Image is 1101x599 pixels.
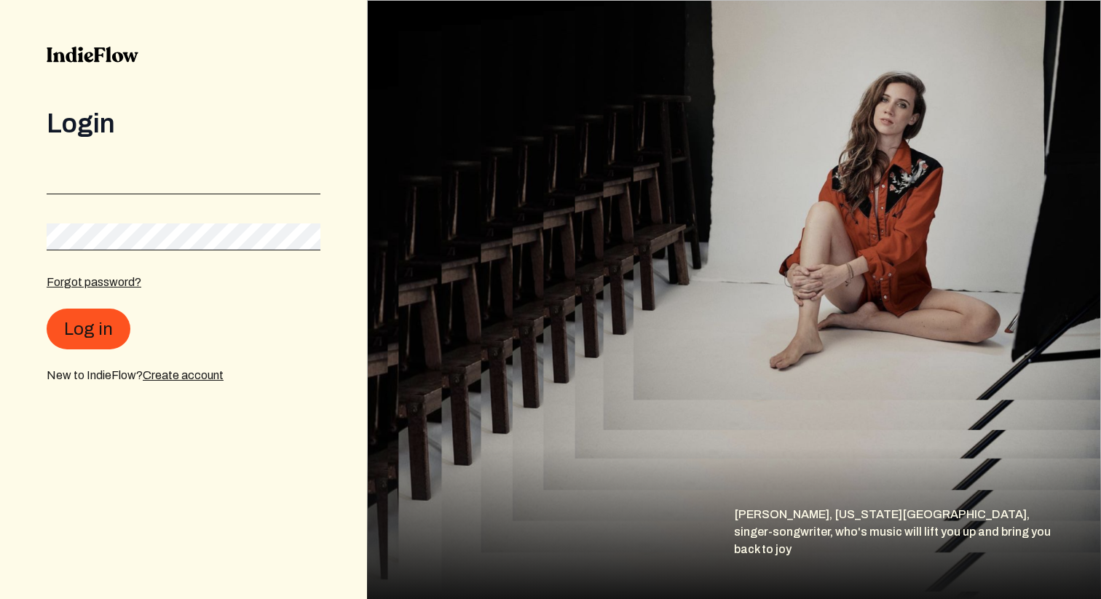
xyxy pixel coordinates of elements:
div: [PERSON_NAME], [US_STATE][GEOGRAPHIC_DATA], singer-songwriter, who's music will lift you up and b... [734,506,1101,599]
div: Login [47,109,320,138]
img: indieflow-logo-black.svg [47,47,138,63]
a: Forgot password? [47,276,141,288]
div: New to IndieFlow? [47,367,320,384]
button: Log in [47,309,130,349]
a: Create account [143,369,224,381]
